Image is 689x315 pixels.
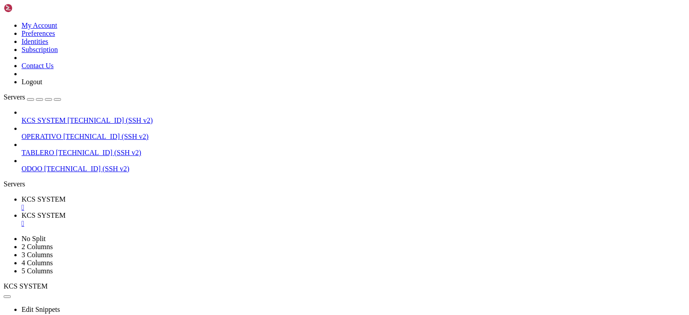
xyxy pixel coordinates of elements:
[22,141,685,157] li: TABLERO [TECHNICAL_ID] (SSH v2)
[4,164,572,171] x-row: Your Ubuntu release is not supported anymore.
[4,148,572,156] x-row: To see these additional updates run: apt list --upgradable
[4,179,572,186] x-row: [URL][DOMAIN_NAME]
[44,165,129,173] span: [TECHNICAL_ID] (SSH v2)
[22,220,685,228] a: 
[4,125,572,133] x-row: [URL][DOMAIN_NAME]
[22,243,53,250] a: 2 Columns
[22,62,54,69] a: Contact Us
[4,80,572,87] x-row: Memory usage: 69% IPv4 address for ens3: [TECHNICAL_ID]
[4,4,572,11] x-row: Welcome to Ubuntu 23.04 (GNU/Linux 6.2.0-39-generic x86_64)
[67,117,153,124] span: [TECHNICAL_ID] (SSH v2)
[22,149,54,156] span: TABLERO
[4,19,572,26] x-row: * Documentation: [URL][DOMAIN_NAME]
[56,149,141,156] span: [TECHNICAL_ID] (SSH v2)
[22,251,53,259] a: 3 Columns
[22,259,53,267] a: 4 Columns
[4,49,572,57] x-row: System information as of [DATE]
[22,22,57,29] a: My Account
[22,195,685,211] a: KCS SYSTEM
[22,117,685,125] a: KCS SYSTEM [TECHNICAL_ID] (SSH v2)
[22,46,58,53] a: Subscription
[22,117,65,124] span: KCS SYSTEM
[4,34,572,42] x-row: * Support: [URL][DOMAIN_NAME]
[22,306,60,313] a: Edit Snippets
[4,194,572,202] x-row: New release '24.04.3 LTS' available.
[4,224,572,232] x-row: Last login: [DATE] from [TECHNICAL_ID]
[4,171,572,179] x-row: For upgrade information, please visit:
[4,4,55,13] img: Shellngn
[22,133,685,141] a: OPERATIVO [TECHNICAL_ID] (SSH v2)
[22,157,685,173] li: ODOO [TECHNICAL_ID] (SSH v2)
[4,110,572,118] x-row: just raised the bar for easy, resilient and secure K8s cluster deployment.
[22,38,48,45] a: Identities
[91,232,94,240] div: (23, 30)
[22,149,685,157] a: TABLERO [TECHNICAL_ID] (SSH v2)
[4,93,61,101] a: Servers
[22,211,65,219] span: KCS SYSTEM
[4,180,685,188] div: Servers
[4,202,572,209] x-row: Run 'do-release-upgrade' to upgrade to it.
[75,232,79,239] span: ~
[22,133,61,140] span: OPERATIVO
[63,133,148,140] span: [TECHNICAL_ID] (SSH v2)
[4,103,572,110] x-row: * Strictly confined Kubernetes makes edge and IoT secure. Learn how MicroK8s
[22,211,685,228] a: KCS SYSTEM
[4,72,572,80] x-row: Usage of /: 19.7% of 77.39GB Users logged in: 0
[22,165,42,173] span: ODOO
[4,282,48,290] span: KCS SYSTEM
[22,30,55,37] a: Preferences
[22,108,685,125] li: KCS SYSTEM [TECHNICAL_ID] (SSH v2)
[4,141,572,148] x-row: 1 update can be applied immediately.
[22,267,53,275] a: 5 Columns
[22,78,42,86] a: Logout
[4,232,72,239] span: ubuntu@vps-08acaf7e
[4,93,25,101] span: Servers
[4,232,572,240] x-row: : $
[4,65,572,72] x-row: System load: 0.13 Processes: 181
[22,165,685,173] a: ODOO [TECHNICAL_ID] (SSH v2)
[22,235,46,242] a: No Split
[22,195,65,203] span: KCS SYSTEM
[22,203,685,211] a: 
[4,87,572,95] x-row: Swap usage: 0%
[22,125,685,141] li: OPERATIVO [TECHNICAL_ID] (SSH v2)
[4,26,572,34] x-row: * Management: [URL][DOMAIN_NAME]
